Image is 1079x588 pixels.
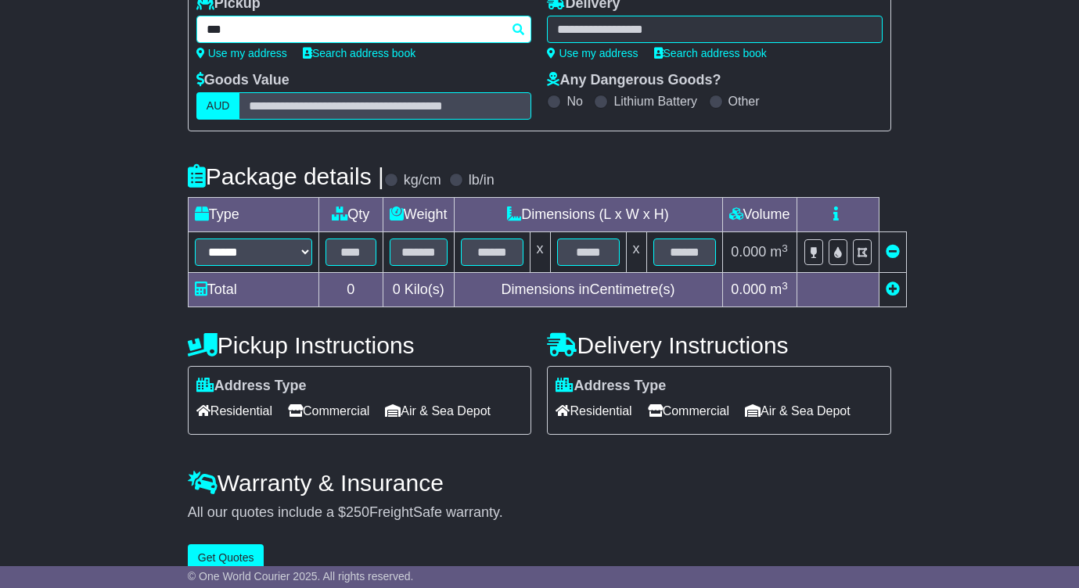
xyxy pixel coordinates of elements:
h4: Delivery Instructions [547,332,891,358]
td: x [626,232,646,273]
typeahead: Please provide city [196,16,532,43]
a: Use my address [547,47,638,59]
span: 0.000 [731,281,766,297]
span: m [770,281,788,297]
label: Address Type [556,378,666,395]
span: Commercial [288,399,369,423]
h4: Package details | [188,163,384,189]
a: Add new item [886,281,900,297]
sup: 3 [782,280,788,292]
td: Dimensions in Centimetre(s) [454,273,722,307]
td: Total [188,273,318,307]
sup: 3 [782,242,788,254]
span: Residential [196,399,272,423]
h4: Warranty & Insurance [188,470,891,496]
span: m [770,244,788,260]
label: Other [728,94,760,109]
td: 0 [318,273,383,307]
label: AUD [196,92,240,120]
td: Type [188,198,318,232]
h4: Pickup Instructions [188,332,532,358]
td: Qty [318,198,383,232]
span: Commercial [648,399,729,423]
span: 0 [393,281,401,297]
label: Goods Value [196,72,290,89]
span: 0.000 [731,244,766,260]
a: Search address book [654,47,767,59]
td: Dimensions (L x W x H) [454,198,722,232]
span: Residential [556,399,631,423]
span: Air & Sea Depot [385,399,491,423]
button: Get Quotes [188,544,264,572]
td: Kilo(s) [383,273,454,307]
label: No [566,94,582,109]
span: © One World Courier 2025. All rights reserved. [188,570,414,583]
td: x [530,232,550,273]
label: Any Dangerous Goods? [547,72,721,89]
a: Use my address [196,47,287,59]
td: Volume [722,198,797,232]
td: Weight [383,198,454,232]
label: kg/cm [404,172,441,189]
span: 250 [346,504,369,520]
span: Air & Sea Depot [745,399,851,423]
label: lb/in [469,172,495,189]
div: All our quotes include a $ FreightSafe warranty. [188,504,891,522]
a: Search address book [303,47,415,59]
label: Lithium Battery [613,94,697,109]
a: Remove this item [886,244,900,260]
label: Address Type [196,378,307,395]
